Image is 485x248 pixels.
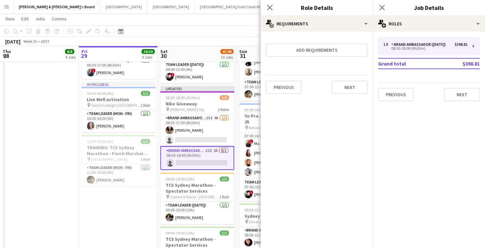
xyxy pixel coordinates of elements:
[239,48,247,54] span: Sun
[171,73,175,77] span: !
[160,182,234,194] h3: TCS Sydney Marathon - Spectator Services
[81,52,87,60] span: 29
[160,101,234,107] h3: Nike Giveaway
[87,139,113,144] span: 11:00-15:00 (4h)
[3,14,17,23] a: View
[239,113,313,125] h3: Yo Pro @ SYDNEY MARATHON 25
[160,114,234,146] app-card-role: Brand Ambassador ([PERSON_NAME])39I4A1/208:30-17:00 (8h30m)[PERSON_NAME]
[441,58,480,69] td: $398.81
[65,49,74,54] span: 8/8
[378,58,441,69] td: Grand total
[166,177,194,181] span: 09:00-19:00 (10h)
[249,219,297,224] span: Driver Ave, [GEOGRAPHIC_DATA]
[52,16,67,22] span: Comms
[239,179,313,201] app-card-role: Team Leader ([DATE])1/107:00-16:00 (9h)![PERSON_NAME]
[195,0,273,13] button: [GEOGRAPHIC_DATA]/Gold Coast Winter
[81,145,155,156] h3: TRAINING: TCS Sydney Marathon - Finish Marshal Crew
[391,42,448,47] div: Brand Ambassador ([DATE])
[166,231,194,235] span: 09:00-19:00 (10h)
[100,0,147,13] button: [GEOGRAPHIC_DATA]
[244,107,271,112] span: 07:00-16:00 (9h)
[244,207,271,212] span: 08:00-12:00 (4h)
[220,231,229,235] span: 1/1
[81,164,155,186] app-card-role: Team Leader (Mon - Fri)1/111:00-15:00 (4h)[PERSON_NAME]
[81,82,155,132] app-job-card: In progress10:30-16:30 (6h)1/1Live Well activation South Eveleigh [GEOGRAPHIC_DATA]1 RoleTeam Lea...
[220,95,229,100] span: 1/3
[332,81,368,94] button: Next
[219,194,229,199] span: 1 Role
[141,103,150,108] span: 1 Role
[3,48,11,54] span: Thu
[261,3,373,12] h3: Role Details
[383,47,468,50] div: 08:30-18:00 (9h30m)
[170,194,219,199] span: Customs House - [GEOGRAPHIC_DATA]
[87,91,113,96] span: 10:30-16:30 (6h)
[81,110,155,132] app-card-role: Team Leader (Mon - Fri)1/110:30-16:30 (6h)[PERSON_NAME]
[141,157,150,162] span: 1 Role
[373,16,485,32] div: Roles
[141,91,150,96] span: 1/1
[220,177,229,181] span: 1/1
[21,16,29,22] span: Edit
[81,135,155,186] app-job-card: 11:00-15:00 (4h)1/1TRAINING: TCS Sydney Marathon - Finish Marshal Crew [GEOGRAPHIC_DATA]1 RoleTea...
[141,139,150,144] span: 1/1
[239,213,313,219] h3: Sydney Swans
[266,43,368,57] button: Add requirements
[91,103,141,108] span: South Eveleigh [GEOGRAPHIC_DATA]
[266,81,302,94] button: Previous
[65,55,76,60] div: 4 Jobs
[378,88,414,101] button: Previous
[383,42,391,47] div: 1 x
[49,14,69,23] a: Comms
[238,52,247,60] span: 31
[35,16,45,22] span: Jobs
[239,78,313,101] app-card-role: Team Leader ([DATE])1/107:00-12:00 (5h)[PERSON_NAME]
[5,16,15,22] span: View
[41,39,49,44] div: AEST
[81,48,87,54] span: Fri
[18,14,31,23] a: Edit
[5,38,20,45] div: [DATE]
[239,103,313,201] app-job-card: 07:00-16:00 (9h)5/5Yo Pro @ SYDNEY MARATHON 25 Botanical Garden [GEOGRAPHIC_DATA]2 RolesBrand Amb...
[92,69,96,72] span: !
[218,107,229,112] span: 2 Roles
[249,125,297,130] span: Botanical Garden [GEOGRAPHIC_DATA]
[142,49,155,54] span: 38/38
[160,48,168,54] span: Sat
[81,96,155,102] h3: Live Well activation
[160,61,234,83] app-card-role: Team Leader ([DATE])1/108:00-12:00 (4h)![PERSON_NAME]
[160,202,234,224] app-card-role: Team Leader ([DATE])1/109:00-19:00 (10h)[PERSON_NAME]
[444,88,480,101] button: Next
[160,86,234,91] div: Updated
[22,39,38,44] span: Week 35
[147,0,195,13] button: [GEOGRAPHIC_DATA]
[81,82,155,87] div: In progress
[170,107,204,112] span: [PERSON_NAME] HQ
[373,3,485,12] h3: Job Details
[221,55,233,60] div: 10 Jobs
[261,16,373,32] div: Requirements
[91,157,127,162] span: [GEOGRAPHIC_DATA]
[142,55,154,60] div: 9 Jobs
[33,14,48,23] a: Jobs
[455,42,468,47] div: $398.81
[160,173,234,224] app-job-card: 09:00-19:00 (10h)1/1TCS Sydney Marathon - Spectator Services Customs House - [GEOGRAPHIC_DATA]1 R...
[166,95,200,100] span: 08:30-18:00 (9h30m)
[2,52,11,60] span: 28
[159,52,168,60] span: 30
[160,236,234,248] h3: TCS Sydney Marathon - Spectator Services
[160,146,234,170] app-card-role: Brand Ambassador ([DATE])23I2A0/108:30-18:00 (9h30m)
[249,190,253,194] span: !
[14,0,100,13] button: [PERSON_NAME] & [PERSON_NAME]'s Board
[81,57,155,79] app-card-role: Brand Ambassador ([PERSON_NAME])1/108:30-17:00 (8h30m)![PERSON_NAME]
[239,127,313,179] app-card-role: Brand Ambassador ([DATE])4/407:00-16:00 (9h)!Ma. [PERSON_NAME][PERSON_NAME][PERSON_NAME][PERSON_N...
[160,86,234,170] app-job-card: Updated08:30-18:00 (9h30m)1/3Nike Giveaway [PERSON_NAME] HQ2 RolesBrand Ambassador ([PERSON_NAME]...
[220,49,234,54] span: 47/49
[249,139,253,143] span: !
